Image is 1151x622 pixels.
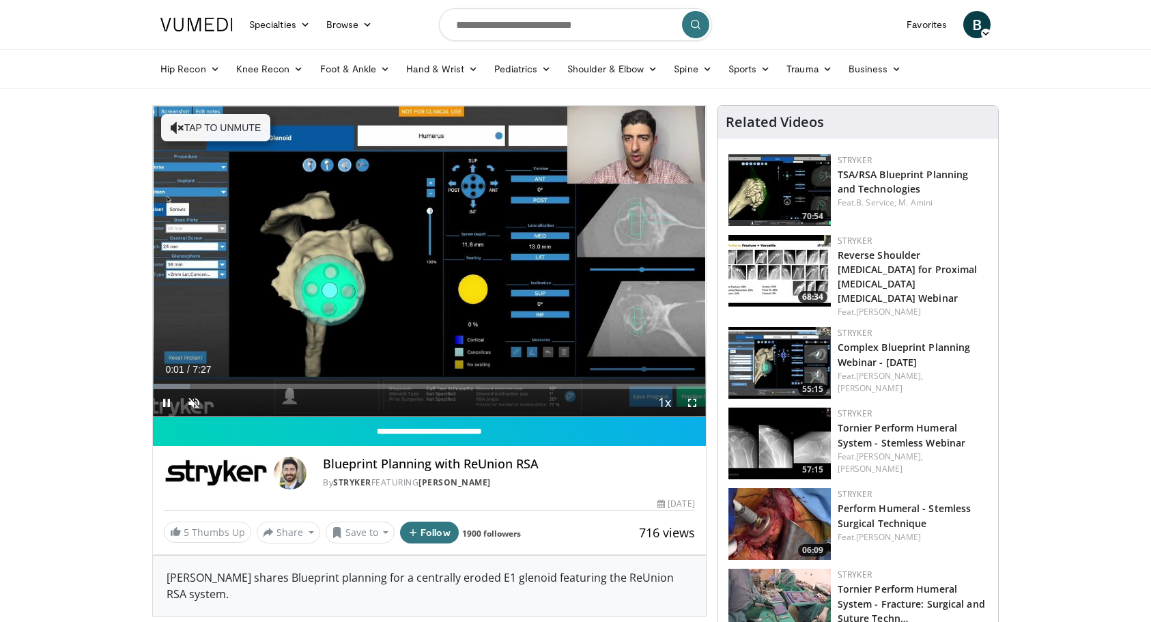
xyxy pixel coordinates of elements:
a: 5 Thumbs Up [164,522,251,543]
a: 1900 followers [462,528,521,539]
button: Tap to unmute [161,114,270,141]
img: fd96287c-ce25-45fb-ab34-2dcfaf53e3ee.150x105_q85_crop-smart_upscale.jpg [728,488,831,560]
a: 06:09 [728,488,831,560]
div: Feat. [838,370,987,395]
div: Feat. [838,197,987,209]
a: [PERSON_NAME], [856,451,923,462]
div: [PERSON_NAME] shares Blueprint planning for a centrally eroded E1 glenoid featuring the ReUnion R... [153,556,706,616]
a: 68:34 [728,235,831,307]
span: 68:34 [798,291,827,303]
a: M. Amini [898,197,933,208]
span: 7:27 [193,364,211,375]
span: 57:15 [798,464,827,476]
a: Knee Recon [228,55,312,83]
a: Complex Blueprint Planning Webinar - [DATE] [838,341,971,368]
span: 06:09 [798,544,827,556]
a: Stryker [838,235,872,246]
a: [PERSON_NAME] [838,382,903,394]
span: 5 [184,526,189,539]
a: TSA/RSA Blueprint Planning and Technologies [838,168,969,195]
a: Stryker [838,408,872,419]
a: Reverse Shoulder [MEDICAL_DATA] for Proximal [MEDICAL_DATA] [MEDICAL_DATA] Webinar [838,249,978,305]
span: 55:15 [798,383,827,395]
a: Specialties [241,11,318,38]
div: Progress Bar [153,384,706,389]
img: VuMedi Logo [160,18,233,31]
a: Tornier Perform Humeral System - Stemless Webinar [838,421,966,449]
div: Feat. [838,451,987,475]
span: 716 views [639,524,695,541]
img: a4d3b802-610a-4c4d-91a4-ffc1b6f0ec47.150x105_q85_crop-smart_upscale.jpg [728,154,831,226]
button: Pause [153,389,180,416]
a: Perform Humeral - Stemless Surgical Technique [838,502,971,529]
a: Stryker [838,488,872,500]
img: Stryker [164,457,268,490]
video-js: Video Player [153,106,706,417]
a: Hand & Wrist [398,55,486,83]
img: 5590996b-cb48-4399-9e45-1e14765bb8fc.150x105_q85_crop-smart_upscale.jpg [728,235,831,307]
a: Spine [666,55,720,83]
a: B [963,11,991,38]
a: [PERSON_NAME] [856,531,921,543]
a: Favorites [898,11,955,38]
a: [PERSON_NAME] [856,306,921,317]
a: B. Service, [856,197,896,208]
button: Playback Rate [651,389,679,416]
div: [DATE] [657,498,694,510]
a: [PERSON_NAME], [856,370,923,382]
button: Unmute [180,389,208,416]
a: Foot & Ankle [312,55,399,83]
a: [PERSON_NAME] [838,463,903,475]
button: Share [257,522,320,543]
div: By FEATURING [323,477,694,489]
span: 0:01 [165,364,184,375]
h4: Related Videos [726,114,824,130]
span: 70:54 [798,210,827,223]
a: Sports [720,55,779,83]
button: Save to [326,522,395,543]
img: 3ae8161b-4f83-4edc-aac2-d9c3cbe12a04.150x105_q85_crop-smart_upscale.jpg [728,408,831,479]
a: Stryker [838,327,872,339]
input: Search topics, interventions [439,8,712,41]
a: Stryker [838,569,872,580]
div: Feat. [838,531,987,543]
a: Stryker [838,154,872,166]
a: 70:54 [728,154,831,226]
a: 55:15 [728,327,831,399]
img: Avatar [274,457,307,490]
span: / [187,364,190,375]
img: 2640b230-daff-4365-83bd-21e2b960ecb5.150x105_q85_crop-smart_upscale.jpg [728,327,831,399]
a: Trauma [778,55,840,83]
a: 57:15 [728,408,831,479]
a: Business [840,55,910,83]
button: Fullscreen [679,389,706,416]
a: [PERSON_NAME] [418,477,491,488]
h4: Blueprint Planning with ReUnion RSA [323,457,694,472]
button: Follow [400,522,459,543]
a: Hip Recon [152,55,228,83]
div: Feat. [838,306,987,318]
a: Browse [318,11,381,38]
a: Pediatrics [486,55,559,83]
a: Stryker [333,477,371,488]
a: Shoulder & Elbow [559,55,666,83]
